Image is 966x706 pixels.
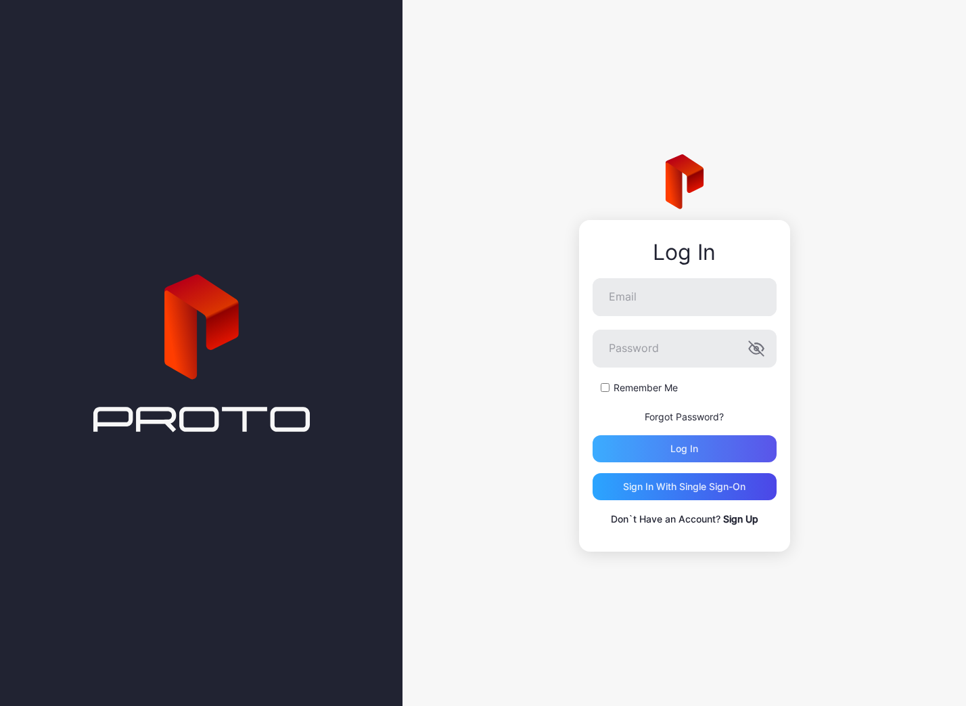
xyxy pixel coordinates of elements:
[670,443,698,454] div: Log in
[645,411,724,422] a: Forgot Password?
[593,435,777,462] button: Log in
[748,340,764,357] button: Password
[593,473,777,500] button: Sign in With Single Sign-On
[723,513,758,525] a: Sign Up
[623,481,745,492] div: Sign in With Single Sign-On
[614,381,678,395] label: Remember Me
[593,330,777,368] input: Password
[593,278,777,316] input: Email
[593,511,777,527] p: Don`t Have an Account?
[593,240,777,265] div: Log In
